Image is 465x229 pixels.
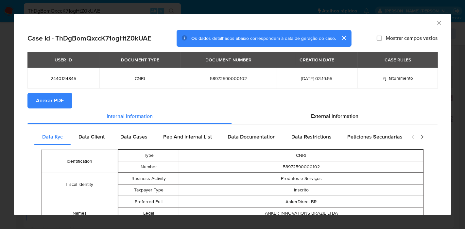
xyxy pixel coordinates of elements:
[34,129,405,145] div: Detailed internal info
[42,133,63,140] span: Data Kyc
[179,207,423,219] td: ANKER INNOVATIONS BRAZIL LTDA
[78,133,105,140] span: Data Client
[118,184,179,196] td: Taxpayer Type
[35,75,92,81] span: 2440134845
[27,108,438,124] div: Detailed info
[118,161,179,172] td: Number
[107,112,153,120] span: Internal information
[118,173,179,184] td: Business Activity
[383,75,413,81] span: Pj_faturamento
[118,150,179,161] td: Type
[14,14,451,215] div: closure-recommendation-modal
[189,75,268,81] span: 58972590000102
[118,196,179,207] td: Preferred Full
[201,54,255,65] div: DOCUMENT NUMBER
[179,173,423,184] td: Produtos e Serviços
[381,54,415,65] div: CASE RULES
[117,54,163,65] div: DOCUMENT TYPE
[336,30,352,46] button: cerrar
[27,93,72,108] button: Anexar PDF
[42,150,118,173] td: Identification
[386,35,438,41] span: Mostrar campos vazios
[36,93,64,108] span: Anexar PDF
[51,54,76,65] div: USER ID
[179,196,423,207] td: AnkerDirect BR
[163,133,212,140] span: Pep And Internal List
[120,133,147,140] span: Data Cases
[42,173,118,196] td: Fiscal Identity
[291,133,332,140] span: Data Restrictions
[284,75,350,81] span: [DATE] 03:19:55
[179,184,423,196] td: Inscrito
[296,54,338,65] div: CREATION DATE
[377,36,382,41] input: Mostrar campos vazios
[436,20,442,25] button: Fechar a janela
[179,150,423,161] td: CNPJ
[179,161,423,172] td: 58972590000102
[228,133,276,140] span: Data Documentation
[107,75,173,81] span: CNPJ
[27,34,151,42] h2: Case Id - ThDgBomQxccK71ogHtZ0kUAE
[347,133,403,140] span: Peticiones Secundarias
[191,35,336,41] span: Os dados detalhados abaixo correspondem à data de geração do caso.
[118,207,179,219] td: Legal
[311,112,358,120] span: External information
